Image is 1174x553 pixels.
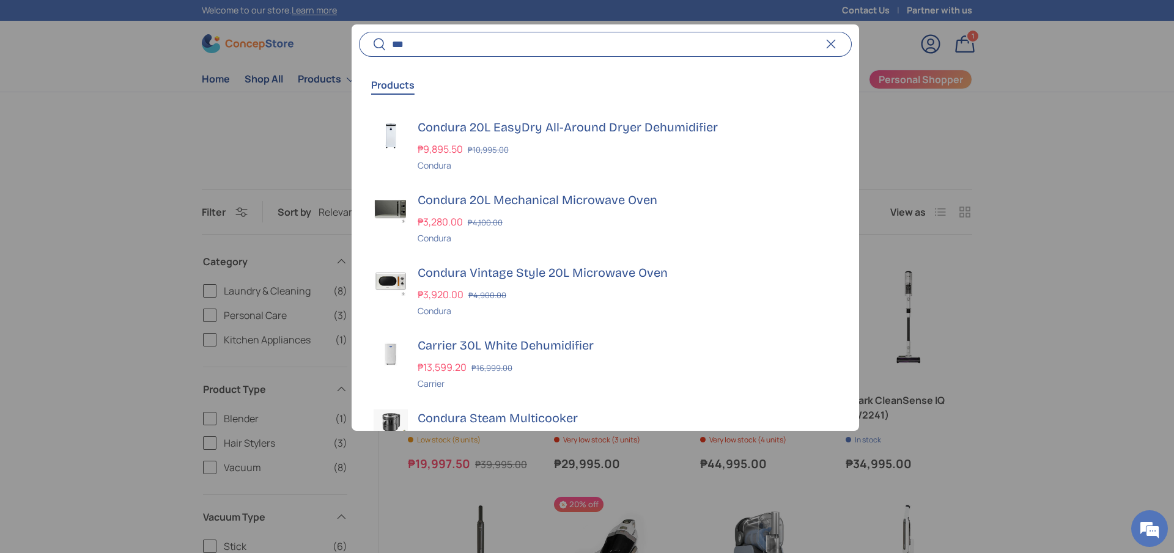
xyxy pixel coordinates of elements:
span: We're online! [71,154,169,277]
a: condura-steam-multicooker-full-side-view-with-icc-sticker-concepstore Condura Steam Multicooker ₱... [352,400,859,472]
textarea: Type your message and hit 'Enter' [6,334,233,376]
div: Condura [418,159,837,172]
a: Condura Vintage Style 20L Microwave Oven ₱3,920.00 ₱4,900.00 Condura [352,254,859,327]
s: ₱4,900.00 [468,290,506,301]
div: Condura [418,232,837,244]
strong: ₱3,280.00 [418,215,466,229]
img: carrier-dehumidifier-30-liter-full-view-concepstore [374,337,408,371]
strong: ₱13,599.20 [418,361,470,374]
h3: Condura 20L EasyDry All-Around Dryer Dehumidifier [418,119,837,136]
a: condura-easy-dry-dehumidifier-full-view-concepstore.ph Condura 20L EasyDry All-Around Dryer Dehum... [352,109,859,181]
button: Products [371,71,415,99]
s: ₱16,999.00 [471,362,512,373]
h3: Condura Steam Multicooker [418,409,837,427]
h3: Carrier 30L White Dehumidifier [418,337,837,354]
a: Condura 20L Mechanical Microwave Oven ₱3,280.00 ₱4,100.00 Condura [352,181,859,254]
div: Minimize live chat window [201,6,230,35]
h3: Condura 20L Mechanical Microwave Oven [418,191,837,208]
h3: Condura Vintage Style 20L Microwave Oven [418,264,837,281]
div: Carrier [418,377,837,390]
strong: ₱9,895.50 [418,142,466,156]
s: ₱4,100.00 [468,217,503,228]
strong: ₱3,920.00 [418,288,467,301]
a: carrier-dehumidifier-30-liter-full-view-concepstore Carrier 30L White Dehumidifier ₱13,599.20 ₱16... [352,327,859,400]
img: condura-easy-dry-dehumidifier-full-view-concepstore.ph [374,119,408,153]
div: Condura [418,304,837,317]
div: Chat with us now [64,68,205,84]
img: condura-steam-multicooker-full-side-view-with-icc-sticker-concepstore [374,409,408,435]
s: ₱10,995.00 [468,144,509,155]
